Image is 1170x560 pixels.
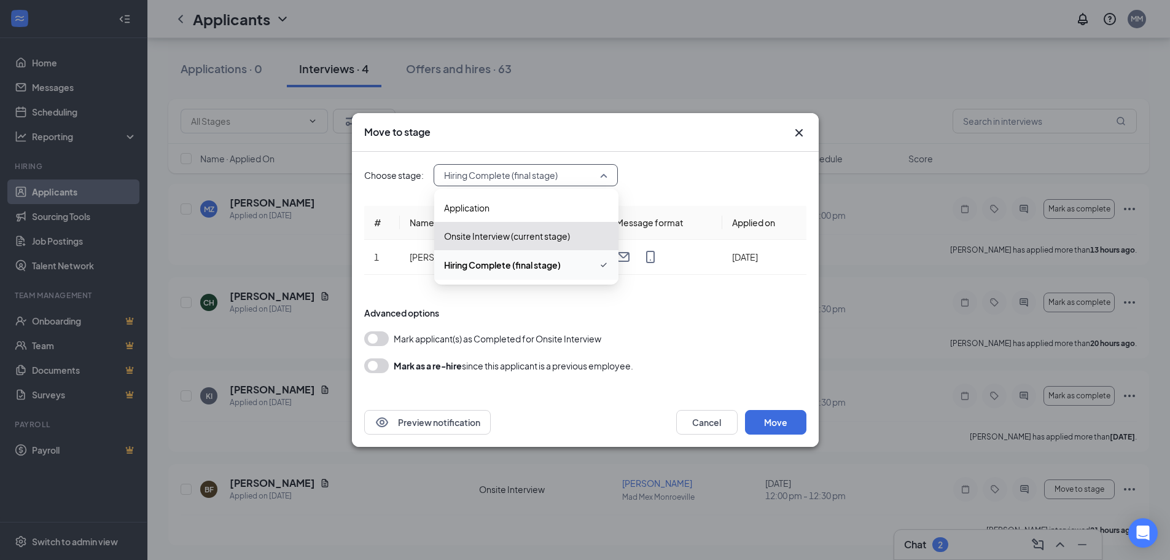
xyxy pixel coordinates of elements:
[722,206,806,240] th: Applied on
[400,240,520,275] td: [PERSON_NAME]
[364,307,806,319] div: Advanced options
[643,250,658,264] svg: MobileSms
[792,125,806,140] button: Close
[444,166,558,184] span: Hiring Complete (final stage)
[792,125,806,140] svg: Cross
[394,331,601,346] span: Mark applicant(s) as Completed for Onsite Interview
[676,410,738,435] button: Cancel
[375,415,389,430] svg: Eye
[1128,518,1158,548] div: Open Intercom Messenger
[444,229,570,243] span: Onsite Interview (current stage)
[364,125,431,139] h3: Move to stage
[374,251,379,262] span: 1
[364,168,424,182] span: Choose stage:
[394,360,462,371] b: Mark as a re-hire
[364,410,491,435] button: EyePreview notification
[606,206,723,240] th: Message format
[364,206,400,240] th: #
[400,206,520,240] th: Name
[599,258,609,272] svg: Checkmark
[444,201,489,215] span: Application
[616,250,631,264] svg: Email
[722,240,806,275] td: [DATE]
[745,410,806,435] button: Move
[444,258,561,272] span: Hiring Complete (final stage)
[394,358,633,373] div: since this applicant is a previous employee.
